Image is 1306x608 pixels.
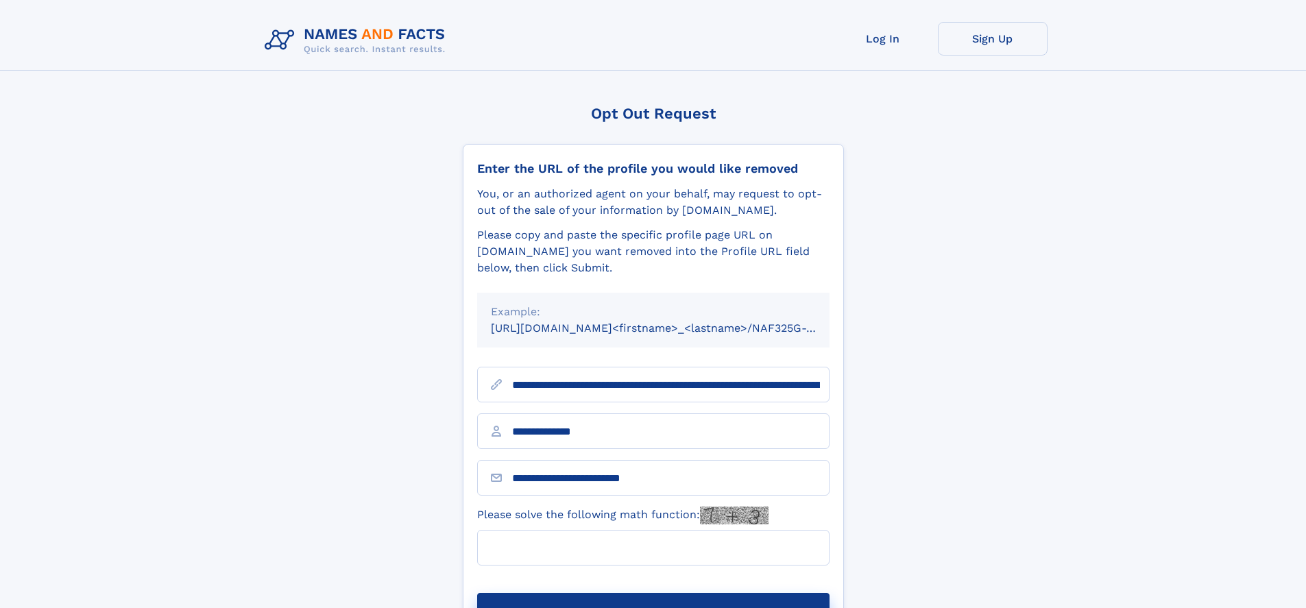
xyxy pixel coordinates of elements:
a: Sign Up [938,22,1048,56]
div: Enter the URL of the profile you would like removed [477,161,830,176]
label: Please solve the following math function: [477,507,769,524]
a: Log In [828,22,938,56]
img: Logo Names and Facts [259,22,457,59]
div: Opt Out Request [463,105,844,122]
div: You, or an authorized agent on your behalf, may request to opt-out of the sale of your informatio... [477,186,830,219]
div: Please copy and paste the specific profile page URL on [DOMAIN_NAME] you want removed into the Pr... [477,227,830,276]
small: [URL][DOMAIN_NAME]<firstname>_<lastname>/NAF325G-xxxxxxxx [491,321,856,335]
div: Example: [491,304,816,320]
